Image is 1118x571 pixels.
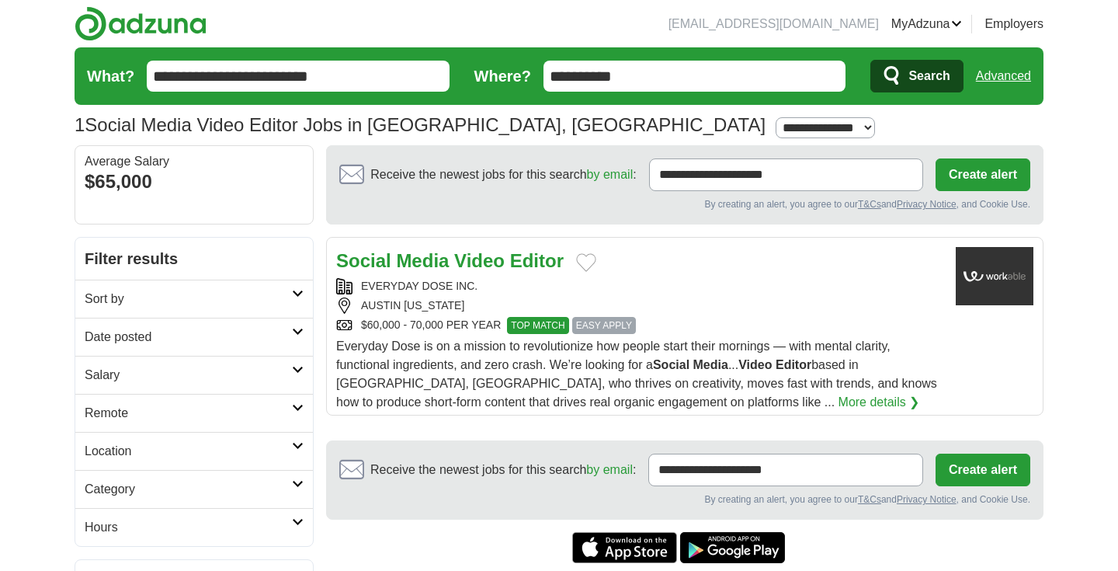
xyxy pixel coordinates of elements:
h2: Location [85,442,292,461]
a: by email [587,168,634,181]
label: What? [87,64,134,88]
div: Average Salary [85,155,304,168]
label: Where? [474,64,531,88]
a: Social Media Video Editor [336,250,564,271]
div: $60,000 - 70,000 PER YEAR [336,317,943,334]
button: Create alert [936,158,1030,191]
a: Hours [75,508,313,546]
strong: Editor [776,358,811,371]
a: More details ❯ [838,393,920,412]
a: Category [75,470,313,508]
span: EASY APPLY [572,317,636,334]
img: Company logo [956,247,1033,305]
div: $65,000 [85,168,304,196]
li: [EMAIL_ADDRESS][DOMAIN_NAME] [668,15,879,33]
button: Search [870,60,963,92]
strong: Video [738,358,772,371]
strong: Video [454,250,505,271]
img: Adzuna logo [75,6,207,41]
strong: Social [653,358,689,371]
span: Search [908,61,950,92]
a: MyAdzuna [891,15,963,33]
h2: Remote [85,404,292,423]
span: Everyday Dose is on a mission to revolutionize how people start their mornings — with mental clar... [336,339,937,409]
strong: Social [336,250,391,271]
span: Receive the newest jobs for this search : [370,461,636,479]
h2: Filter results [75,238,313,280]
a: Get the Android app [680,532,785,563]
h2: Date posted [85,328,292,346]
div: EVERYDAY DOSE INC. [336,278,943,294]
div: AUSTIN [US_STATE] [336,298,943,314]
div: By creating an alert, you agree to our and , and Cookie Use. [339,197,1030,211]
a: Privacy Notice [897,199,957,210]
strong: Editor [510,250,564,271]
span: 1 [75,111,85,139]
a: Advanced [976,61,1031,92]
a: Salary [75,356,313,394]
div: By creating an alert, you agree to our and , and Cookie Use. [339,493,1030,507]
span: TOP MATCH [507,317,568,334]
button: Add to favorite jobs [576,253,596,272]
a: Remote [75,394,313,432]
button: Create alert [936,454,1030,486]
span: Receive the newest jobs for this search : [370,165,636,184]
a: by email [586,463,633,476]
h2: Sort by [85,290,292,308]
h1: Social Media Video Editor Jobs in [GEOGRAPHIC_DATA], [GEOGRAPHIC_DATA] [75,114,766,135]
strong: Media [396,250,449,271]
h2: Salary [85,366,292,385]
a: Employers [984,15,1043,33]
a: T&Cs [858,494,881,505]
a: Privacy Notice [897,494,957,505]
h2: Category [85,480,292,499]
h2: Hours [85,518,292,537]
a: Get the iPhone app [572,532,677,563]
strong: Media [693,358,728,371]
a: Sort by [75,280,313,318]
a: Date posted [75,318,313,356]
a: Location [75,432,313,470]
a: T&Cs [858,199,881,210]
